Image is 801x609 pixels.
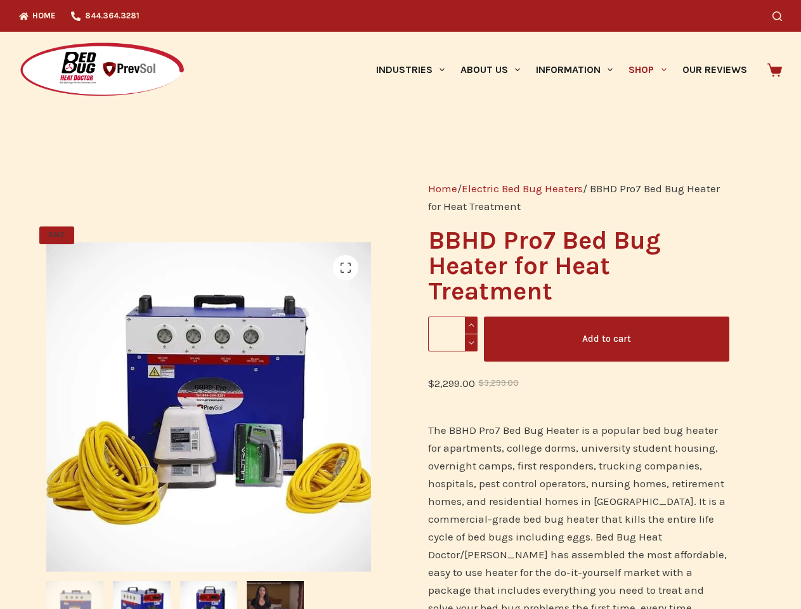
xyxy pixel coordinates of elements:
bdi: 3,299.00 [478,378,519,388]
button: Search [772,11,782,21]
a: Information [528,32,621,108]
a: About Us [452,32,528,108]
input: Product quantity [428,317,478,351]
a: BBHD Pro7 Bed Bug Heater for Heat Treatment [46,399,375,412]
a: Industries [368,32,452,108]
a: Home [428,182,457,195]
nav: Primary [368,32,755,108]
span: SALE [39,226,74,244]
a: View full-screen image gallery [333,255,358,280]
span: $ [478,378,484,388]
a: Electric Bed Bug Heaters [462,182,583,195]
nav: Breadcrumb [428,180,729,215]
a: Our Reviews [674,32,755,108]
img: Prevsol/Bed Bug Heat Doctor [19,42,185,98]
h1: BBHD Pro7 Bed Bug Heater for Heat Treatment [428,228,729,304]
bdi: 2,299.00 [428,377,475,390]
a: Shop [621,32,674,108]
span: $ [428,377,434,390]
img: BBHD Pro7 Bed Bug Heater for Heat Treatment [46,242,375,572]
button: Add to cart [484,317,729,362]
